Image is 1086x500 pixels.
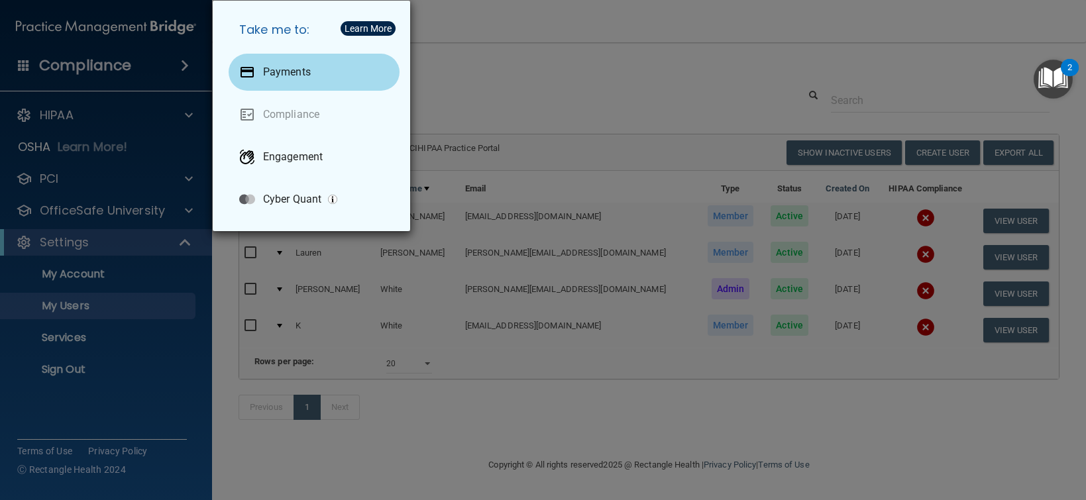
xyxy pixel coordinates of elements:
[229,181,400,218] a: Cyber Quant
[857,406,1070,459] iframe: Drift Widget Chat Controller
[263,66,311,79] p: Payments
[345,24,392,33] div: Learn More
[1067,68,1072,85] div: 2
[263,193,321,206] p: Cyber Quant
[263,150,323,164] p: Engagement
[229,96,400,133] a: Compliance
[1034,60,1073,99] button: Open Resource Center, 2 new notifications
[229,11,400,48] h5: Take me to:
[229,54,400,91] a: Payments
[229,138,400,175] a: Engagement
[341,21,396,36] button: Learn More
